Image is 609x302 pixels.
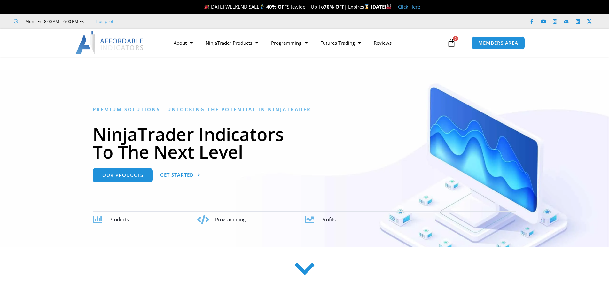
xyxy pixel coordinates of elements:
a: Programming [265,35,314,50]
span: Products [109,216,129,222]
a: Trustpilot [95,18,113,25]
span: MEMBERS AREA [478,41,518,45]
img: 🎉 [204,4,209,9]
nav: Menu [167,35,445,50]
strong: 70% OFF [324,4,344,10]
h6: Premium Solutions - Unlocking the Potential in NinjaTrader [93,106,516,112]
h1: NinjaTrader Indicators To The Next Level [93,125,516,160]
a: Futures Trading [314,35,367,50]
span: Our Products [102,173,143,178]
strong: [DATE] [371,4,392,10]
a: Our Products [93,168,153,182]
a: Get Started [160,168,200,182]
span: Programming [215,216,246,222]
a: Reviews [367,35,398,50]
img: 🏌️‍♂️ [260,4,264,9]
span: 0 [453,36,458,41]
span: Mon - Fri: 8:00 AM – 6:00 PM EST [24,18,86,25]
a: MEMBERS AREA [472,36,525,50]
img: ⌛ [364,4,369,9]
strong: 40% OFF [266,4,287,10]
a: 0 [437,34,465,52]
a: NinjaTrader Products [199,35,265,50]
a: Click Here [398,4,420,10]
a: About [167,35,199,50]
span: Profits [321,216,336,222]
img: LogoAI | Affordable Indicators – NinjaTrader [75,31,144,54]
span: [DATE] WEEKEND SALE Sitewide + Up To | Expires [203,4,371,10]
span: Get Started [160,173,194,177]
img: 🏭 [386,4,391,9]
